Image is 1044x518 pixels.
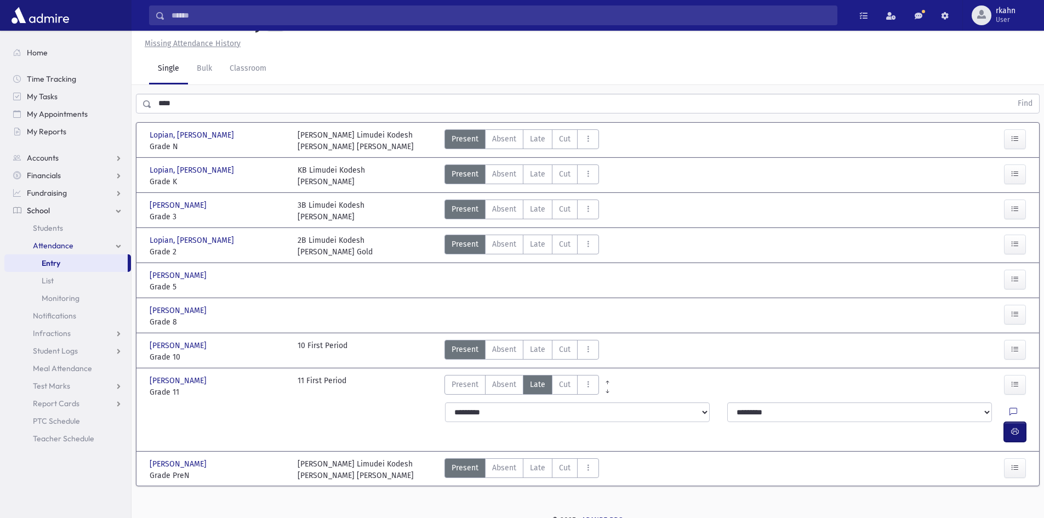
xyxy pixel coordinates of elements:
a: Attendance [4,237,131,254]
span: Present [452,168,478,180]
span: My Tasks [27,92,58,101]
div: AttTypes [444,200,599,223]
span: [PERSON_NAME] [150,200,209,211]
span: Late [530,168,545,180]
span: Present [452,133,478,145]
span: Student Logs [33,346,78,356]
span: Present [452,462,478,474]
span: List [42,276,54,286]
span: Absent [492,379,516,390]
span: [PERSON_NAME] [150,305,209,316]
div: 10 First Period [298,340,347,363]
span: Cut [559,168,571,180]
span: Lopian, [PERSON_NAME] [150,164,236,176]
span: Grade 11 [150,386,287,398]
span: Cut [559,462,571,474]
span: Grade PreN [150,470,287,481]
span: Late [530,379,545,390]
a: Entry [4,254,128,272]
div: 11 First Period [298,375,346,398]
u: Missing Attendance History [145,39,241,48]
span: Fundraising [27,188,67,198]
a: Report Cards [4,395,131,412]
a: Missing Attendance History [140,39,241,48]
a: Single [149,54,188,84]
span: Grade 8 [150,316,287,328]
span: Cut [559,379,571,390]
span: Lopian, [PERSON_NAME] [150,235,236,246]
span: My Appointments [27,109,88,119]
span: Present [452,344,478,355]
span: My Reports [27,127,66,136]
a: Monitoring [4,289,131,307]
span: Present [452,379,478,390]
span: Report Cards [33,399,79,408]
a: My Tasks [4,88,131,105]
div: AttTypes [444,129,599,152]
a: Students [4,219,131,237]
span: Late [530,133,545,145]
span: Grade K [150,176,287,187]
span: Accounts [27,153,59,163]
a: Accounts [4,149,131,167]
span: Test Marks [33,381,70,391]
span: Students [33,223,63,233]
span: Absent [492,133,516,145]
span: [PERSON_NAME] [150,340,209,351]
span: [PERSON_NAME] [150,270,209,281]
span: Absent [492,462,516,474]
span: Entry [42,258,60,268]
a: Home [4,44,131,61]
img: AdmirePro [9,4,72,26]
span: Late [530,462,545,474]
div: 2B Limudei Kodesh [PERSON_NAME] Gold [298,235,373,258]
span: Grade 10 [150,351,287,363]
div: KB Limudei Kodesh [PERSON_NAME] [298,164,365,187]
a: List [4,272,131,289]
span: Grade 3 [150,211,287,223]
span: Cut [559,238,571,250]
span: Time Tracking [27,74,76,84]
span: Grade 5 [150,281,287,293]
span: rkahn [996,7,1016,15]
div: 3B Limudei Kodesh [PERSON_NAME] [298,200,364,223]
a: PTC Schedule [4,412,131,430]
span: Cut [559,344,571,355]
span: Absent [492,238,516,250]
a: My Reports [4,123,131,140]
span: Cut [559,203,571,215]
span: Attendance [33,241,73,251]
a: Teacher Schedule [4,430,131,447]
span: Meal Attendance [33,363,92,373]
span: Absent [492,168,516,180]
a: School [4,202,131,219]
span: [PERSON_NAME] [150,458,209,470]
span: Financials [27,170,61,180]
span: School [27,206,50,215]
div: [PERSON_NAME] Limudei Kodesh [PERSON_NAME] [PERSON_NAME] [298,458,414,481]
button: Find [1011,94,1039,113]
a: Student Logs [4,342,131,360]
div: AttTypes [444,375,599,398]
a: Test Marks [4,377,131,395]
span: Grade 2 [150,246,287,258]
span: Lopian, [PERSON_NAME] [150,129,236,141]
span: Cut [559,133,571,145]
div: AttTypes [444,458,599,481]
div: [PERSON_NAME] Limudei Kodesh [PERSON_NAME] [PERSON_NAME] [298,129,414,152]
a: Bulk [188,54,221,84]
span: Late [530,344,545,355]
span: Grade N [150,141,287,152]
a: Notifications [4,307,131,325]
span: Notifications [33,311,76,321]
a: Classroom [221,54,275,84]
div: AttTypes [444,235,599,258]
span: Absent [492,203,516,215]
span: Infractions [33,328,71,338]
span: Present [452,203,478,215]
a: Infractions [4,325,131,342]
a: Financials [4,167,131,184]
span: Late [530,238,545,250]
a: Time Tracking [4,70,131,88]
input: Search [165,5,837,25]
